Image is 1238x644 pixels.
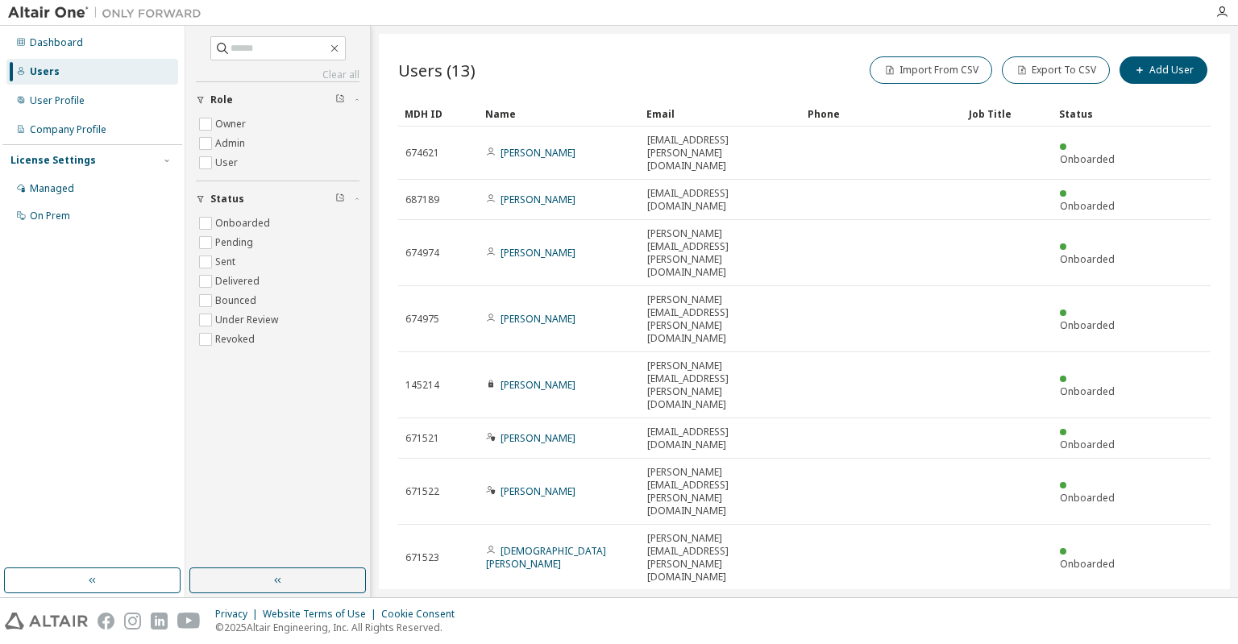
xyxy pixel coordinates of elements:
span: Users (13) [398,59,476,81]
div: Managed [30,182,74,195]
span: Onboarded [1060,557,1115,571]
img: facebook.svg [98,613,114,629]
div: Cookie Consent [381,608,464,621]
span: 674974 [405,247,439,260]
label: User [215,153,241,172]
a: [DEMOGRAPHIC_DATA][PERSON_NAME] [486,544,606,571]
a: [PERSON_NAME] [501,431,575,445]
span: Onboarded [1060,318,1115,332]
span: Onboarded [1060,199,1115,213]
a: [PERSON_NAME] [501,484,575,498]
label: Admin [215,134,248,153]
span: Status [210,193,244,206]
span: 674975 [405,313,439,326]
span: Clear filter [335,93,345,106]
span: Onboarded [1060,438,1115,451]
span: 674621 [405,147,439,160]
label: Delivered [215,272,263,291]
img: instagram.svg [124,613,141,629]
span: Role [210,93,233,106]
button: Import From CSV [870,56,992,84]
span: [PERSON_NAME][EMAIL_ADDRESS][PERSON_NAME][DOMAIN_NAME] [647,466,794,517]
a: [PERSON_NAME] [501,312,575,326]
div: Dashboard [30,36,83,49]
img: youtube.svg [177,613,201,629]
a: [PERSON_NAME] [501,193,575,206]
span: [EMAIL_ADDRESS][DOMAIN_NAME] [647,187,794,213]
div: User Profile [30,94,85,107]
label: Bounced [215,291,260,310]
div: On Prem [30,210,70,222]
img: linkedin.svg [151,613,168,629]
div: Users [30,65,60,78]
img: altair_logo.svg [5,613,88,629]
span: 145214 [405,379,439,392]
span: [PERSON_NAME][EMAIL_ADDRESS][PERSON_NAME][DOMAIN_NAME] [647,227,794,279]
a: [PERSON_NAME] [501,246,575,260]
span: 687189 [405,193,439,206]
span: [PERSON_NAME][EMAIL_ADDRESS][PERSON_NAME][DOMAIN_NAME] [647,532,794,584]
div: Privacy [215,608,263,621]
div: Phone [808,101,956,127]
span: 671521 [405,432,439,445]
span: [PERSON_NAME][EMAIL_ADDRESS][PERSON_NAME][DOMAIN_NAME] [647,293,794,345]
span: Onboarded [1060,384,1115,398]
button: Role [196,82,359,118]
span: [PERSON_NAME][EMAIL_ADDRESS][PERSON_NAME][DOMAIN_NAME] [647,359,794,411]
button: Add User [1120,56,1207,84]
div: Website Terms of Use [263,608,381,621]
span: 671523 [405,551,439,564]
div: Email [646,101,795,127]
p: © 2025 Altair Engineering, Inc. All Rights Reserved. [215,621,464,634]
label: Sent [215,252,239,272]
label: Revoked [215,330,258,349]
span: [EMAIL_ADDRESS][DOMAIN_NAME] [647,426,794,451]
div: MDH ID [405,101,472,127]
img: Altair One [8,5,210,21]
span: Clear filter [335,193,345,206]
a: [PERSON_NAME] [501,146,575,160]
label: Owner [215,114,249,134]
div: License Settings [10,154,96,167]
div: Status [1059,101,1127,127]
div: Company Profile [30,123,106,136]
span: Onboarded [1060,152,1115,166]
a: [PERSON_NAME] [501,378,575,392]
span: [EMAIL_ADDRESS][PERSON_NAME][DOMAIN_NAME] [647,134,794,172]
button: Export To CSV [1002,56,1110,84]
div: Name [485,101,634,127]
span: 671522 [405,485,439,498]
div: Job Title [969,101,1046,127]
label: Pending [215,233,256,252]
span: Onboarded [1060,252,1115,266]
label: Under Review [215,310,281,330]
button: Status [196,181,359,217]
label: Onboarded [215,214,273,233]
span: Onboarded [1060,491,1115,505]
a: Clear all [196,69,359,81]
